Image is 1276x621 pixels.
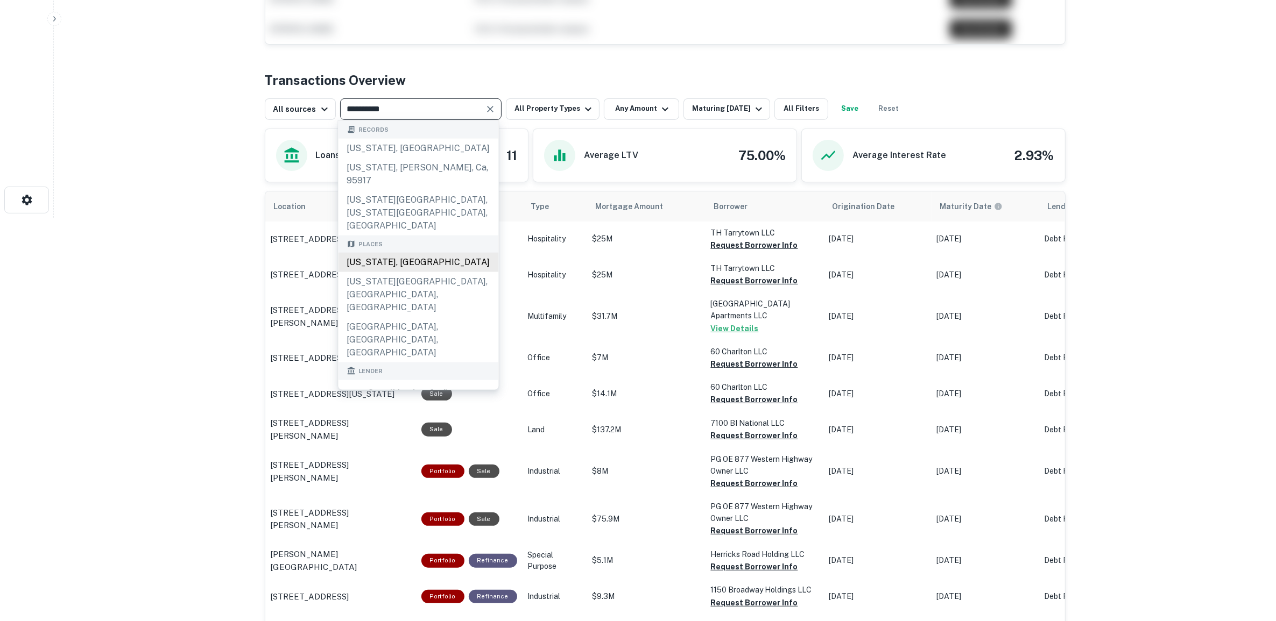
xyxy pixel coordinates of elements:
p: $8M [593,466,700,477]
p: Debt Fund [1045,424,1131,436]
button: All Property Types [506,98,600,120]
div: Sale [421,387,452,401]
button: Clear [483,102,498,117]
a: [PERSON_NAME][GEOGRAPHIC_DATA] [271,548,411,573]
p: Hospitality [528,233,582,245]
p: 60 Charlton LLC [711,346,819,358]
p: Debt Fund [1045,466,1131,477]
span: Maturity dates displayed may be estimated. Please contact the lender for the most accurate maturi... [940,201,1017,212]
span: Places [359,239,383,248]
button: Request Borrower Info [711,596,798,609]
div: Maturity dates displayed may be estimated. Please contact the lender for the most accurate maturi... [940,201,1003,212]
h4: 2.93% [1014,146,1054,165]
th: Borrower [706,191,824,222]
p: $9.3M [593,591,700,602]
p: [DATE] [937,311,1034,322]
div: [US_STATE], [PERSON_NAME], ca, 95917 [339,158,499,190]
p: [DATE] [937,352,1034,363]
button: All Filters [774,98,828,120]
p: Debt Fund [1045,311,1131,322]
p: [GEOGRAPHIC_DATA] Apartments LLC [711,298,819,322]
p: Debt Fund [1045,269,1131,281]
p: $7M [593,352,700,363]
button: Save your search to get updates of matches that match your search criteria. [833,98,867,120]
p: [DATE] [937,555,1034,566]
h6: Average Interest Rate [852,149,946,162]
p: [DATE] [829,466,926,477]
p: [STREET_ADDRESS][US_STATE] [271,388,395,401]
span: Type [531,200,563,213]
p: [STREET_ADDRESS] [271,268,349,281]
p: [DATE] [829,311,926,322]
button: Request Borrower Info [711,393,798,406]
p: Debt Fund [1045,233,1131,245]
p: Hospitality [528,269,582,281]
p: [DATE] [829,424,926,436]
th: Origination Date [824,191,932,222]
button: Request Borrower Info [711,429,798,442]
span: Records [359,125,389,134]
a: [STREET_ADDRESS] [271,233,411,246]
a: [STREET_ADDRESS] [271,590,411,603]
a: [STREET_ADDRESS][PERSON_NAME] [271,417,411,442]
th: Mortgage Amount [587,191,706,222]
div: All sources [273,103,331,116]
a: [STREET_ADDRESS][US_STATE] [271,388,411,401]
p: PG OE 877 Western Highway Owner LLC [711,501,819,524]
p: Multifamily [528,311,582,322]
p: Land [528,424,582,436]
p: [DATE] [937,388,1034,399]
p: [DATE] [937,424,1034,436]
p: [DATE] [937,591,1034,602]
a: [STREET_ADDRESS][PERSON_NAME] [271,304,411,329]
p: Industrial [528,466,582,477]
p: $31.7M [593,311,700,322]
p: [DATE] [829,233,926,245]
div: Sale [469,465,499,478]
th: Type [523,191,587,222]
p: [STREET_ADDRESS][PERSON_NAME] [271,459,411,484]
button: Reset [871,98,906,120]
p: [DATE] [937,466,1034,477]
p: [DATE] [829,388,926,399]
span: Mortgage Amount [596,200,678,213]
p: Debt Fund [1045,591,1131,602]
a: [STREET_ADDRESS] [271,268,411,281]
a: [STREET_ADDRESS][PERSON_NAME] [271,506,411,532]
div: [US_STATE], [GEOGRAPHIC_DATA] [339,253,499,272]
div: This is a portfolio loan with 2 properties [421,590,464,603]
button: Request Borrower Info [711,358,798,370]
div: [US_STATE][GEOGRAPHIC_DATA], [GEOGRAPHIC_DATA], [GEOGRAPHIC_DATA] [339,272,499,317]
h4: 11 [506,146,517,165]
p: [DATE] [937,269,1034,281]
p: Debt Fund [1045,352,1131,363]
div: [US_STATE], [GEOGRAPHIC_DATA] [339,138,499,158]
h6: Maturity Date [940,201,992,212]
button: All sources [265,98,336,120]
span: Origination Date [833,200,909,213]
p: 7100 BI National LLC [711,417,819,429]
button: Request Borrower Info [711,239,798,252]
p: [STREET_ADDRESS][US_STATE] [271,352,395,365]
th: Lender Type [1039,191,1136,222]
p: Debt Fund [1045,555,1131,566]
p: Special Purpose [528,549,582,572]
p: $25M [593,269,700,281]
div: This is a portfolio loan with 5 properties [421,465,464,478]
span: Lender Type [1048,200,1094,213]
p: $25M [593,233,700,245]
p: $5.1M [593,555,700,566]
p: $137.2M [593,424,700,436]
iframe: Chat Widget [1222,535,1276,587]
h6: Average LTV [584,149,638,162]
th: Location [265,191,416,222]
p: [STREET_ADDRESS] [271,233,349,246]
div: Maturing [DATE] [692,103,765,116]
p: Office [528,352,582,363]
div: This is a portfolio loan with 5 properties [421,512,464,526]
button: Maturing [DATE] [683,98,770,120]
